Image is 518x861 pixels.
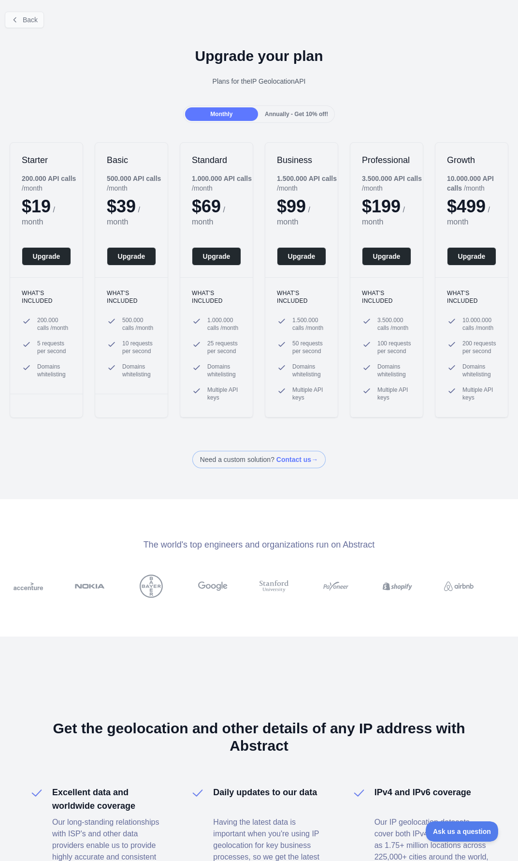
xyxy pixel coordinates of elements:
[292,340,326,355] span: 50 requests per second
[462,386,496,401] span: Multiple API keys
[426,821,499,842] iframe: Toggle Customer Support
[292,363,326,378] span: Domains whitelisting
[377,386,411,401] span: Multiple API keys
[37,340,71,355] span: 5 requests per second
[377,363,411,378] span: Domains whitelisting
[122,340,156,355] span: 10 requests per second
[462,340,496,355] span: 200 requests per second
[37,363,71,378] span: Domains whitelisting
[207,386,241,401] span: Multiple API keys
[292,386,326,401] span: Multiple API keys
[377,340,411,355] span: 100 requests per second
[462,363,496,378] span: Domains whitelisting
[122,363,156,378] span: Domains whitelisting
[207,340,241,355] span: 25 requests per second
[207,363,241,378] span: Domains whitelisting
